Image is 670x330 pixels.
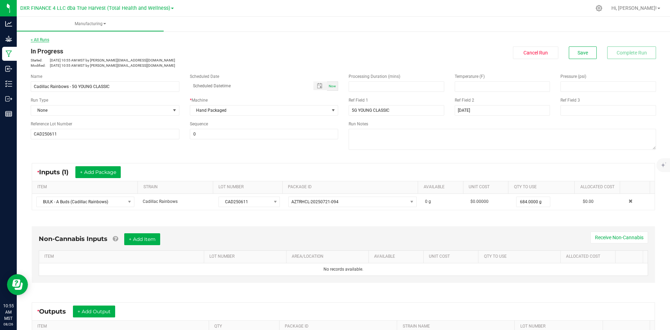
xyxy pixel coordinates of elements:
[113,235,118,243] a: Add Non-Cannabis items that were also consumed in the run (e.g. gloves and packaging); Also add N...
[5,65,12,72] inline-svg: Inbound
[523,50,548,56] span: Cancel Run
[73,306,115,317] button: + Add Output
[5,110,12,117] inline-svg: Reports
[31,37,49,42] a: < All Runs
[514,184,572,190] a: QTY TO USESortable
[209,254,283,259] a: LOT NUMBERSortable
[580,184,617,190] a: Allocated CostSortable
[560,74,586,79] span: Pressure (psi)
[39,308,73,315] span: Outputs
[31,58,50,63] span: Started:
[75,166,121,178] button: + Add Package
[513,46,558,59] button: Cancel Run
[219,197,271,207] span: CAD250611
[590,232,648,243] button: Receive Non-Cannabis
[214,324,277,329] a: QTYSortable
[291,199,338,204] span: AZTRHCL-20250721-094
[313,81,327,90] span: Toggle popup
[609,324,647,329] a: Sortable
[31,58,338,63] p: [DATE] 10:55 AM MST by [PERSON_NAME][EMAIL_ADDRESS][DOMAIN_NAME]
[5,20,12,27] inline-svg: Analytics
[3,303,14,322] p: 10:55 AM MST
[39,235,107,243] span: Non-Cannabis Inputs
[218,184,280,190] a: LOT NUMBERSortable
[31,122,72,126] span: Reference Lot Number
[37,324,206,329] a: ITEMSortable
[611,5,657,11] span: Hi, [PERSON_NAME]!
[31,105,170,115] span: None
[566,254,613,259] a: Allocated CostSortable
[5,50,12,57] inline-svg: Manufacturing
[329,84,336,88] span: Now
[595,5,603,12] div: Manage settings
[621,254,640,259] a: Sortable
[429,199,431,204] span: g
[470,199,489,204] span: $0.00000
[288,184,415,190] a: PACKAGE IDSortable
[37,197,125,207] span: BULK - A Buds (Cadillac Rainbows)
[31,63,338,68] p: [DATE] 10:55 AM MST by [PERSON_NAME][EMAIL_ADDRESS][DOMAIN_NAME]
[349,122,368,126] span: Run Notes
[424,184,461,190] a: AVAILABLESortable
[31,97,48,103] span: Run Type
[190,74,219,79] span: Scheduled Date
[425,199,427,204] span: 0
[192,98,208,103] span: Machine
[349,74,400,79] span: Processing Duration (mins)
[39,168,75,176] span: Inputs (1)
[190,81,306,90] input: Scheduled Datetime
[31,46,338,56] div: In Progress
[17,21,164,27] span: Manufacturing
[625,184,647,190] a: Sortable
[617,50,647,56] span: Complete Run
[143,199,178,204] span: Cadillac Rainbows
[349,98,368,103] span: Ref Field 1
[455,98,474,103] span: Ref Field 2
[292,254,366,259] a: AREA/LOCATIONSortable
[7,274,28,295] iframe: Resource center
[374,254,421,259] a: AVAILABLESortable
[37,184,135,190] a: ITEMSortable
[578,50,588,56] span: Save
[403,324,512,329] a: STRAIN NAMESortable
[44,254,201,259] a: ITEMSortable
[607,46,656,59] button: Complete Run
[569,46,597,59] button: Save
[484,254,558,259] a: QTY TO USESortable
[520,324,600,329] a: LOT NUMBERSortable
[39,263,648,276] td: No records available.
[583,199,594,204] span: $0.00
[36,197,134,207] span: NO DATA FOUND
[31,63,50,68] span: Modified:
[469,184,506,190] a: Unit CostSortable
[5,35,12,42] inline-svg: Grow
[17,17,164,31] a: Manufacturing
[31,74,42,79] span: Name
[5,80,12,87] inline-svg: Inventory
[20,5,170,11] span: DXR FINANCE 4 LLC dba True Harvest (Total Health and Wellness)
[560,98,580,103] span: Ref Field 3
[5,95,12,102] inline-svg: Outbound
[429,254,476,259] a: Unit CostSortable
[190,105,329,115] span: Hand Packaged
[143,184,210,190] a: STRAINSortable
[124,233,160,245] button: + Add Item
[3,322,14,327] p: 08/26
[455,74,485,79] span: Temperature (F)
[285,324,394,329] a: PACKAGE IDSortable
[190,122,208,126] span: Sequence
